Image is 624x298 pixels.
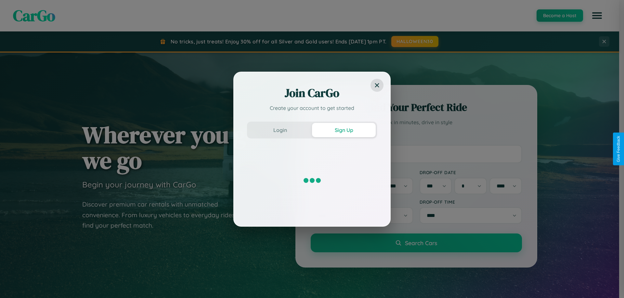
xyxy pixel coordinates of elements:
h2: Join CarGo [247,85,377,101]
p: Create your account to get started [247,104,377,112]
button: Login [248,123,312,137]
iframe: Intercom live chat [6,276,22,292]
button: Sign Up [312,123,376,137]
div: Give Feedback [616,136,621,162]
